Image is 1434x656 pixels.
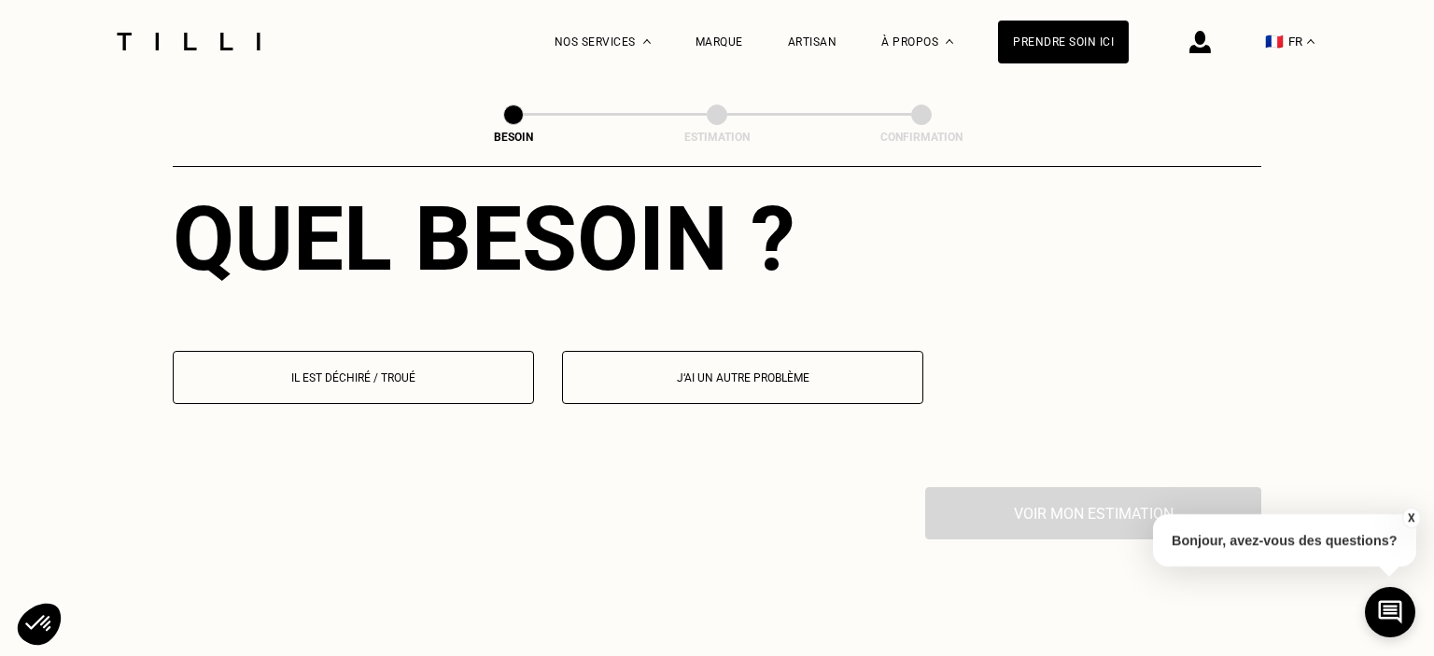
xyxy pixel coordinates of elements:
[828,131,1015,144] div: Confirmation
[624,131,810,144] div: Estimation
[946,39,953,44] img: Menu déroulant à propos
[173,351,534,404] button: Il est déchiré / troué
[420,131,607,144] div: Besoin
[643,39,651,44] img: Menu déroulant
[173,187,1261,291] div: Quel besoin ?
[788,35,837,49] a: Artisan
[1153,514,1416,566] p: Bonjour, avez-vous des questions?
[183,371,524,384] p: Il est déchiré / troué
[1265,33,1284,50] span: 🇫🇷
[1401,508,1420,528] button: X
[696,35,743,49] a: Marque
[1189,31,1211,53] img: icône connexion
[572,371,913,384] p: J‘ai un autre problème
[562,351,923,404] button: J‘ai un autre problème
[1307,39,1314,44] img: menu déroulant
[110,33,267,50] img: Logo du service de couturière Tilli
[998,21,1129,63] a: Prendre soin ici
